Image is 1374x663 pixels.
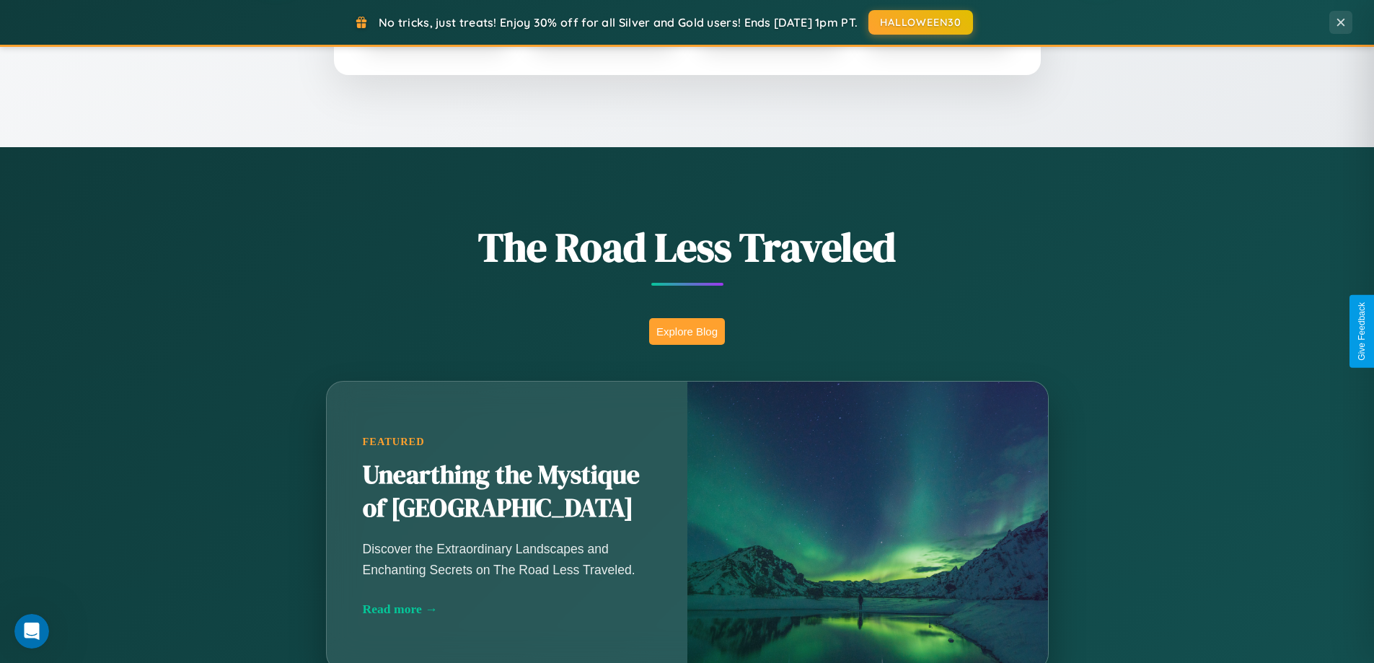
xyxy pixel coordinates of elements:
div: Featured [363,436,651,448]
div: Give Feedback [1357,302,1367,361]
iframe: Intercom live chat [14,614,49,649]
button: HALLOWEEN30 [868,10,973,35]
span: No tricks, just treats! Enjoy 30% off for all Silver and Gold users! Ends [DATE] 1pm PT. [379,15,858,30]
h1: The Road Less Traveled [255,219,1120,275]
h2: Unearthing the Mystique of [GEOGRAPHIC_DATA] [363,459,651,525]
button: Explore Blog [649,318,725,345]
p: Discover the Extraordinary Landscapes and Enchanting Secrets on The Road Less Traveled. [363,539,651,579]
div: Read more → [363,602,651,617]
